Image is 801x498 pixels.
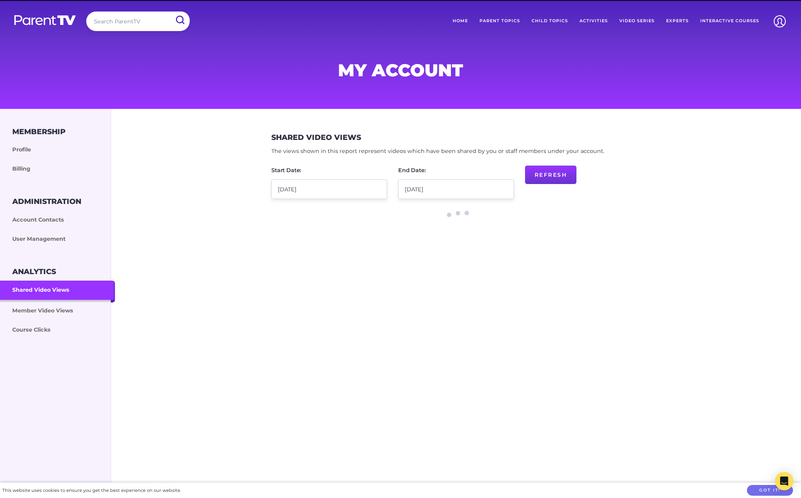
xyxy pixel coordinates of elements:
a: Video Series [614,12,660,31]
input: Submit [170,12,190,29]
button: Got it! [747,485,793,496]
h1: My Account [216,62,585,78]
img: parenttv-logo-white.4c85aaf.svg [13,15,77,26]
button: Refresh [525,166,577,184]
div: Open Intercom Messenger [775,472,793,490]
input: Search ParentTV [86,12,190,31]
img: Account [770,12,790,31]
label: Start Date: [271,168,301,173]
h3: Administration [12,197,81,206]
label: End Date: [398,168,426,173]
a: Activities [574,12,614,31]
p: The views shown in this report represent videos which have been shared by you or staff members un... [271,146,641,156]
div: This website uses cookies to ensure you get the best experience on our website. [2,486,181,495]
a: Experts [660,12,694,31]
a: Child Topics [526,12,574,31]
a: Home [447,12,474,31]
a: Interactive Courses [694,12,765,31]
a: Parent Topics [474,12,526,31]
h3: Analytics [12,267,56,276]
h3: Shared Video Views [271,133,361,142]
h3: Membership [12,127,66,136]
